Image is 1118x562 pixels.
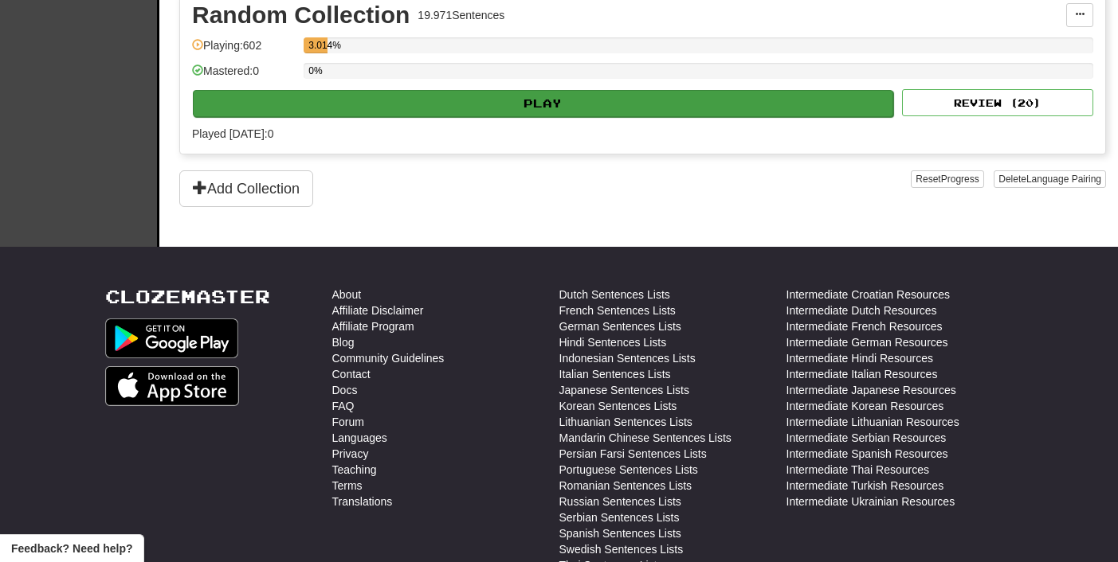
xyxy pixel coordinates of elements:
[193,90,893,117] button: Play
[559,494,681,509] a: Russian Sentences Lists
[192,3,410,27] div: Random Collection
[179,170,313,207] button: Add Collection
[332,494,393,509] a: Translations
[787,287,950,302] a: Intermediate Croatian Resources
[332,462,377,478] a: Teaching
[559,334,667,350] a: Hindi Sentences Lists
[559,302,676,318] a: French Sentences Lists
[559,525,681,541] a: Spanish Sentences Lists
[418,7,504,23] div: 19.971 Sentences
[332,350,445,366] a: Community Guidelines
[941,174,979,185] span: Progress
[332,414,364,430] a: Forum
[787,478,944,494] a: Intermediate Turkish Resources
[559,509,680,525] a: Serbian Sentences Lists
[559,462,698,478] a: Portuguese Sentences Lists
[332,446,369,462] a: Privacy
[332,382,358,398] a: Docs
[559,446,707,462] a: Persian Farsi Sentences Lists
[787,350,933,366] a: Intermediate Hindi Resources
[911,170,983,188] button: ResetProgress
[994,170,1106,188] button: DeleteLanguage Pairing
[787,302,937,318] a: Intermediate Dutch Resources
[332,318,414,334] a: Affiliate Program
[192,127,273,140] span: Played [DATE]: 0
[787,430,947,446] a: Intermediate Serbian Resources
[787,334,948,350] a: Intermediate German Resources
[332,366,371,382] a: Contact
[105,287,270,306] a: Clozemaster
[787,462,930,478] a: Intermediate Thai Resources
[105,318,239,358] img: Get it on Google Play
[559,382,689,398] a: Japanese Sentences Lists
[192,37,296,64] div: Playing: 602
[11,541,132,556] span: Open feedback widget
[787,318,943,334] a: Intermediate French Resources
[787,414,959,430] a: Intermediate Lithuanian Resources
[787,398,944,414] a: Intermediate Korean Resources
[787,494,955,509] a: Intermediate Ukrainian Resources
[1026,174,1101,185] span: Language Pairing
[559,350,696,366] a: Indonesian Sentences Lists
[559,430,732,446] a: Mandarin Chinese Sentences Lists
[559,541,684,557] a: Swedish Sentences Lists
[902,89,1093,116] button: Review (20)
[787,446,948,462] a: Intermediate Spanish Resources
[332,398,355,414] a: FAQ
[787,366,938,382] a: Intermediate Italian Resources
[559,366,671,382] a: Italian Sentences Lists
[105,366,240,406] img: Get it on App Store
[192,63,296,89] div: Mastered: 0
[332,302,424,318] a: Affiliate Disclaimer
[787,382,956,398] a: Intermediate Japanese Resources
[332,334,355,350] a: Blog
[559,398,677,414] a: Korean Sentences Lists
[559,287,670,302] a: Dutch Sentences Lists
[332,430,387,446] a: Languages
[559,318,681,334] a: German Sentences Lists
[559,414,692,430] a: Lithuanian Sentences Lists
[559,478,692,494] a: Romanian Sentences Lists
[308,37,328,53] div: 3.014%
[332,287,362,302] a: About
[332,478,363,494] a: Terms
